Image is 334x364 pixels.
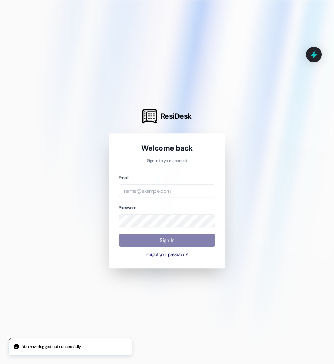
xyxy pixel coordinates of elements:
img: ResiDesk Logo [142,109,157,123]
p: You have logged out successfully [22,344,81,350]
h1: Welcome back [119,143,215,153]
button: Sign In [119,234,215,247]
span: ResiDesk [161,111,192,121]
button: Forgot your password? [119,252,215,258]
button: Close toast [6,336,13,343]
input: name@example.com [119,184,215,198]
label: Password [119,205,136,210]
p: Sign in to your account [119,158,215,164]
label: Email [119,175,128,180]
